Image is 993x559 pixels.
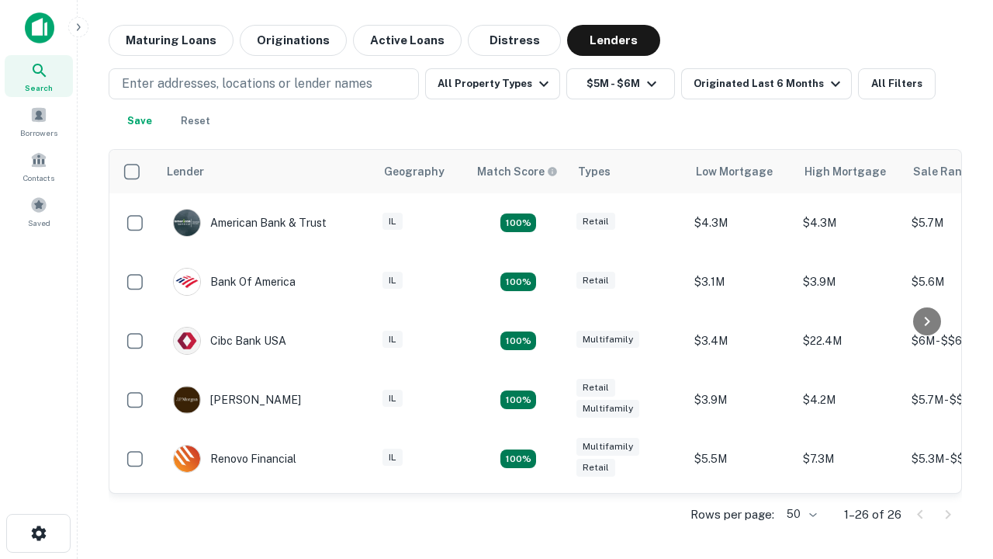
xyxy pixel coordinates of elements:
td: $4.3M [687,193,795,252]
div: Matching Properties: 4, hasApolloMatch: undefined [500,332,536,350]
button: All Filters [858,68,936,99]
button: All Property Types [425,68,560,99]
th: Geography [375,150,468,193]
button: Maturing Loans [109,25,234,56]
button: Originations [240,25,347,56]
td: $2.2M [687,488,795,547]
iframe: Chat Widget [915,385,993,460]
a: Borrowers [5,100,73,142]
div: Lender [167,162,204,181]
img: capitalize-icon.png [25,12,54,43]
a: Saved [5,190,73,232]
div: Originated Last 6 Months [694,75,845,93]
div: American Bank & Trust [173,209,327,237]
td: $7.3M [795,429,904,488]
span: Contacts [23,172,54,184]
button: Originated Last 6 Months [681,68,852,99]
a: Contacts [5,145,73,187]
div: Matching Properties: 4, hasApolloMatch: undefined [500,273,536,291]
div: IL [382,390,403,408]
div: Retail [576,272,615,290]
div: Matching Properties: 4, hasApolloMatch: undefined [500,450,536,468]
div: Cibc Bank USA [173,327,286,355]
td: $3.1M [687,252,795,311]
h6: Match Score [477,163,555,180]
div: Bank Of America [173,268,296,296]
td: $4.2M [795,370,904,429]
img: picture [174,269,200,295]
td: $5.5M [687,429,795,488]
td: $22.4M [795,311,904,370]
button: Lenders [567,25,660,56]
th: Lender [157,150,375,193]
span: Search [25,82,53,94]
div: Capitalize uses an advanced AI algorithm to match your search with the best lender. The match sco... [477,163,558,180]
th: High Mortgage [795,150,904,193]
button: Distress [468,25,561,56]
img: picture [174,387,200,413]
div: Renovo Financial [173,445,296,473]
div: [PERSON_NAME] [173,386,301,414]
div: Geography [384,162,445,181]
div: IL [382,272,403,290]
div: Retail [576,213,615,231]
div: Matching Properties: 4, hasApolloMatch: undefined [500,391,536,409]
td: $3.9M [687,370,795,429]
div: Multifamily [576,438,639,456]
td: $4.3M [795,193,904,252]
button: Reset [171,106,220,137]
img: picture [174,210,200,236]
a: Search [5,55,73,97]
button: $5M - $6M [566,68,675,99]
p: 1–26 of 26 [844,505,901,524]
div: IL [382,331,403,349]
button: Active Loans [353,25,462,56]
div: 50 [780,503,819,526]
div: Low Mortgage [696,162,773,181]
th: Low Mortgage [687,150,795,193]
div: Types [578,162,611,181]
p: Rows per page: [690,505,774,524]
button: Save your search to get updates of matches that match your search criteria. [115,106,164,137]
span: Borrowers [20,127,57,139]
th: Types [569,150,687,193]
td: $3.1M [795,488,904,547]
td: $3.9M [795,252,904,311]
p: Enter addresses, locations or lender names [122,75,372,93]
div: Multifamily [576,331,639,349]
div: IL [382,449,403,467]
div: High Mortgage [804,162,886,181]
button: Enter addresses, locations or lender names [109,68,419,99]
img: picture [174,446,200,472]
div: Multifamily [576,400,639,418]
span: Saved [28,217,50,229]
td: $3.4M [687,311,795,370]
div: IL [382,213,403,231]
img: picture [174,328,200,354]
th: Capitalize uses an advanced AI algorithm to match your search with the best lender. The match sco... [468,150,569,193]
div: Retail [576,379,615,397]
div: Matching Properties: 7, hasApolloMatch: undefined [500,214,536,232]
div: Retail [576,459,615,477]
